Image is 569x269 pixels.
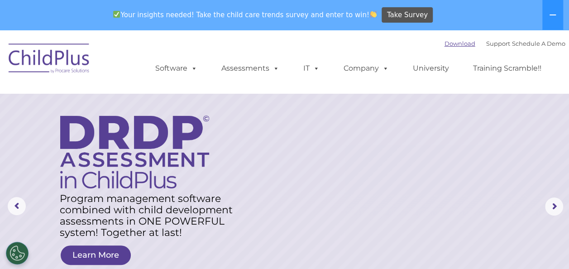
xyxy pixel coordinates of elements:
a: Software [146,59,206,77]
img: ChildPlus by Procare Solutions [4,37,95,82]
a: Download [445,40,475,47]
a: Take Survey [382,7,433,23]
rs-layer: Program management software combined with child development assessments in ONE POWERFUL system! T... [60,193,242,238]
span: Take Survey [387,7,428,23]
a: Learn More [61,245,131,265]
a: Assessments [212,59,288,77]
a: Company [335,59,398,77]
a: Schedule A Demo [512,40,565,47]
span: Last name [126,60,153,67]
font: | [445,40,565,47]
span: Your insights needed! Take the child care trends survey and enter to win! [110,6,381,24]
a: Training Scramble!! [464,59,550,77]
a: IT [294,59,329,77]
img: 👏 [370,11,377,18]
img: ✅ [113,11,120,18]
img: DRDP Assessment in ChildPlus [60,115,209,188]
span: Phone number [126,97,164,104]
a: University [404,59,458,77]
button: Cookies Settings [6,242,29,264]
a: Support [486,40,510,47]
